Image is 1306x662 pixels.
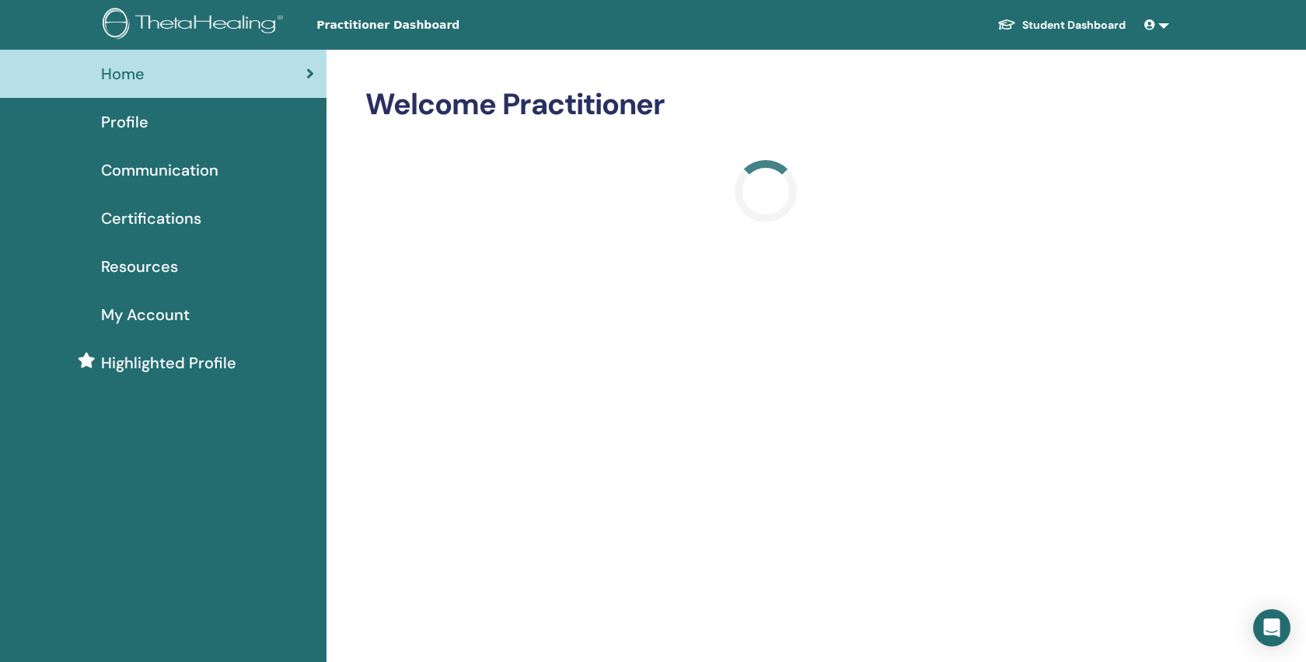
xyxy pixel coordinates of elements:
span: Practitioner Dashboard [316,17,550,33]
span: Certifications [101,207,201,230]
div: Open Intercom Messenger [1253,609,1290,646]
span: Highlighted Profile [101,351,236,375]
img: logo.png [103,8,288,43]
h2: Welcome Practitioner [365,87,1166,123]
img: graduation-cap-white.svg [997,18,1016,31]
span: Communication [101,159,218,182]
a: Student Dashboard [985,11,1138,40]
span: Home [101,62,145,85]
span: My Account [101,303,190,326]
span: Profile [101,110,148,134]
span: Resources [101,255,178,278]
